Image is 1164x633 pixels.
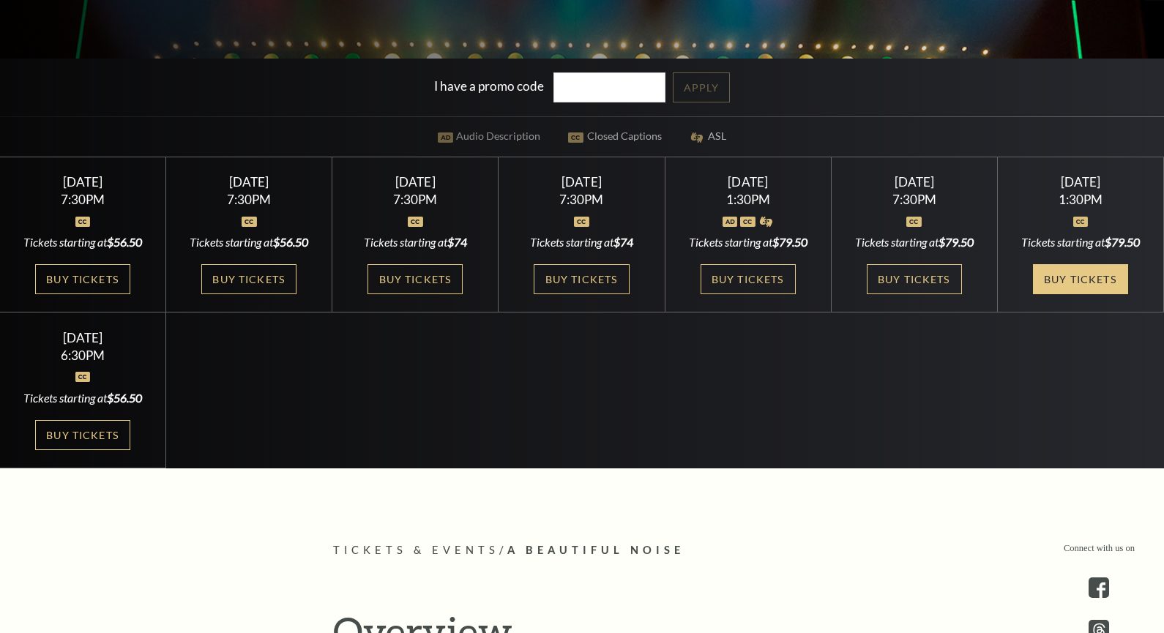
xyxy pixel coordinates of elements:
[75,217,91,227] img: icon_oc.svg
[184,174,315,190] div: [DATE]
[18,390,149,406] div: Tickets starting at
[1073,217,1089,227] img: icon_oc.svg
[18,174,149,190] div: [DATE]
[242,217,257,227] img: icon_oc.svg
[516,234,647,250] div: Tickets starting at
[35,264,130,294] a: Buy Tickets
[740,217,756,227] img: icon_oc.svg
[682,174,813,190] div: [DATE]
[350,174,481,190] div: [DATE]
[18,330,149,345] div: [DATE]
[184,234,315,250] div: Tickets starting at
[18,234,149,250] div: Tickets starting at
[848,234,980,250] div: Tickets starting at
[333,542,831,560] p: /
[848,174,980,190] div: [DATE]
[758,217,774,227] img: icon_asla.svg
[939,235,974,249] span: $79.50
[447,235,467,249] span: $74
[368,264,463,294] a: Buy Tickets
[1033,264,1128,294] a: Buy Tickets
[107,391,142,405] span: $56.50
[408,217,423,227] img: icon_oc.svg
[867,264,962,294] a: Buy Tickets
[574,217,589,227] img: icon_oc.svg
[613,235,633,249] span: $74
[1015,193,1146,206] div: 1:30PM
[701,264,796,294] a: Buy Tickets
[350,193,481,206] div: 7:30PM
[1064,542,1135,555] p: Connect with us on
[848,193,980,206] div: 7:30PM
[1015,174,1146,190] div: [DATE]
[18,349,149,362] div: 6:30PM
[723,217,738,227] img: icon_ad.svg
[333,544,499,556] span: Tickets & Events
[534,264,629,294] a: Buy Tickets
[273,235,308,249] span: $56.50
[75,372,91,382] img: icon_oc.svg
[516,174,647,190] div: [DATE]
[682,193,813,206] div: 1:30PM
[772,235,807,249] span: $79.50
[184,193,315,206] div: 7:30PM
[906,217,922,227] img: icon_oc.svg
[507,544,684,556] span: A Beautiful Noise
[516,193,647,206] div: 7:30PM
[434,78,544,94] label: I have a promo code
[1015,234,1146,250] div: Tickets starting at
[350,234,481,250] div: Tickets starting at
[1105,235,1140,249] span: $79.50
[682,234,813,250] div: Tickets starting at
[201,264,296,294] a: Buy Tickets
[107,235,142,249] span: $56.50
[18,193,149,206] div: 7:30PM
[35,420,130,450] a: Buy Tickets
